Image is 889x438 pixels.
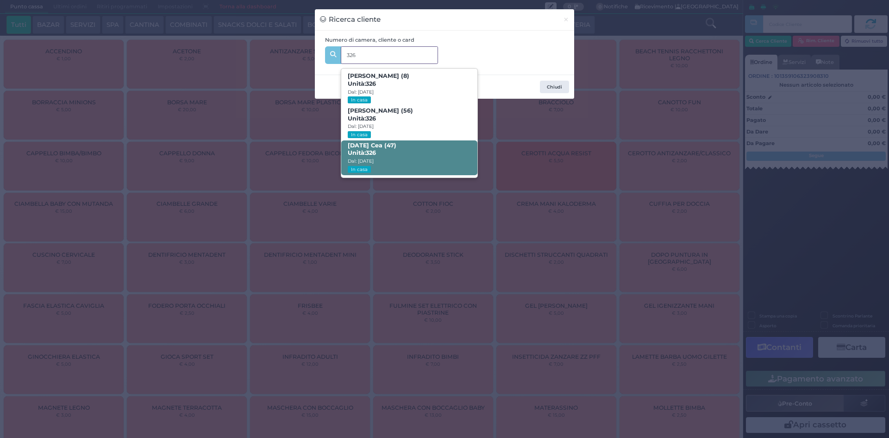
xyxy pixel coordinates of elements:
span: × [563,14,569,25]
small: In casa [348,131,370,138]
label: Numero di camera, cliente o card [325,36,414,44]
small: Dal: [DATE] [348,89,374,95]
input: Es. 'Mario Rossi', '220' o '108123234234' [341,46,438,64]
button: Chiudi [558,9,574,30]
b: [PERSON_NAME] (56) [348,107,413,122]
strong: 326 [366,149,376,156]
b: [DATE] Cea (47) [348,142,396,157]
span: Unità: [348,149,376,157]
strong: 326 [366,80,376,87]
span: Unità: [348,80,376,88]
strong: 326 [366,115,376,122]
button: Chiudi [540,81,569,94]
b: [PERSON_NAME] (8) [348,72,409,87]
small: Dal: [DATE] [348,158,374,164]
span: Unità: [348,115,376,123]
h3: Ricerca cliente [320,14,381,25]
small: Dal: [DATE] [348,123,374,129]
small: In casa [348,96,370,103]
small: In casa [348,166,370,173]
